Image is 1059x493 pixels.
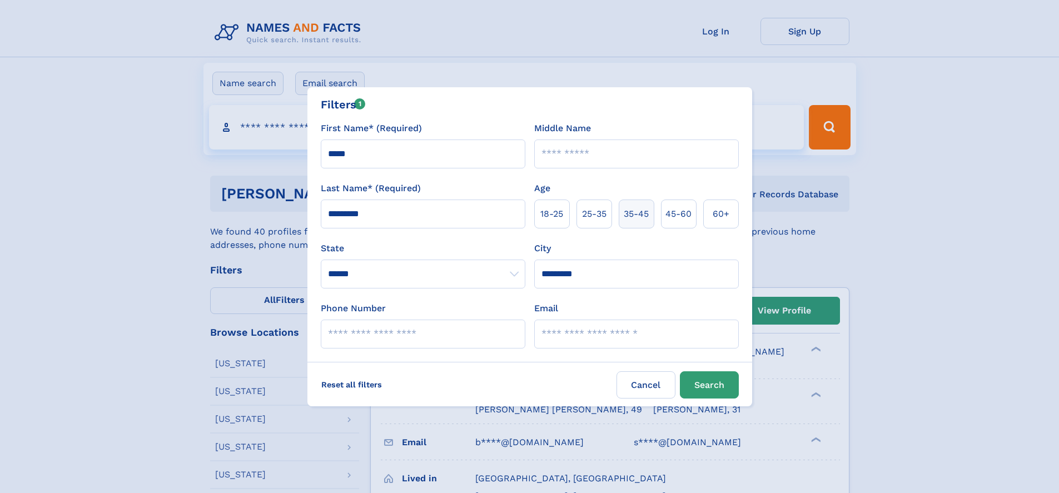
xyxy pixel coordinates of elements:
label: Age [534,182,550,195]
span: 25‑35 [582,207,606,221]
label: Email [534,302,558,315]
label: Reset all filters [314,371,389,398]
span: 60+ [713,207,729,221]
span: 45‑60 [665,207,692,221]
label: Last Name* (Required) [321,182,421,195]
span: 18‑25 [540,207,563,221]
label: State [321,242,525,255]
button: Search [680,371,739,399]
span: 35‑45 [624,207,649,221]
label: First Name* (Required) [321,122,422,135]
label: City [534,242,551,255]
div: Filters [321,96,366,113]
label: Middle Name [534,122,591,135]
label: Cancel [616,371,675,399]
label: Phone Number [321,302,386,315]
